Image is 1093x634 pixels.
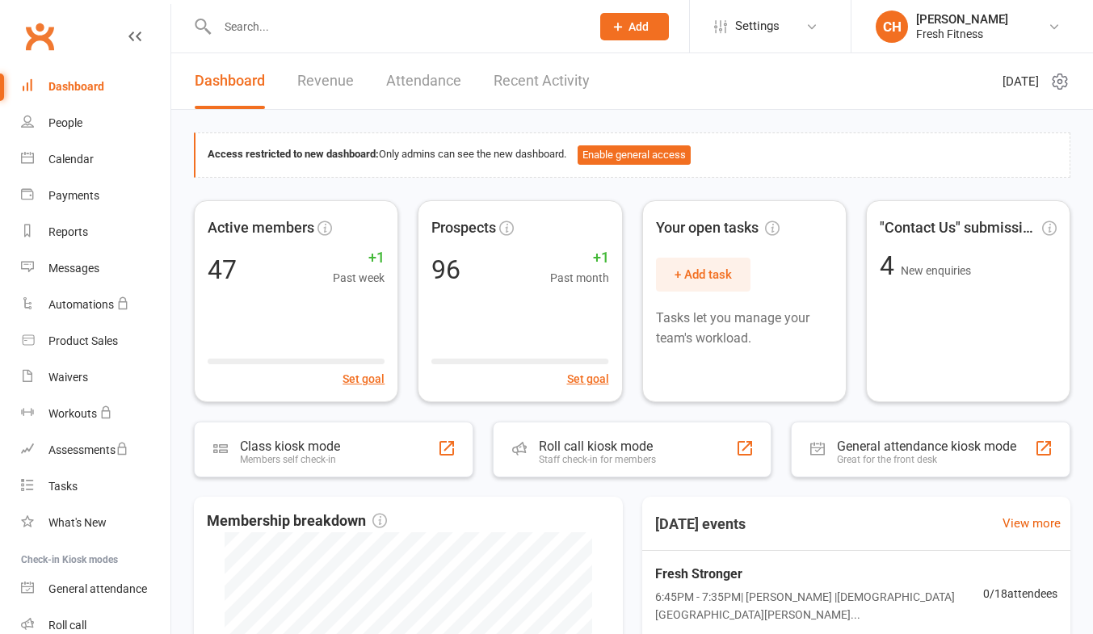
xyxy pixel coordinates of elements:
[837,454,1016,465] div: Great for the front desk
[48,116,82,129] div: People
[21,250,170,287] a: Messages
[48,443,128,456] div: Assessments
[21,178,170,214] a: Payments
[21,432,170,468] a: Assessments
[21,323,170,359] a: Product Sales
[48,516,107,529] div: What's New
[208,257,237,283] div: 47
[21,571,170,607] a: General attendance kiosk mode
[550,246,609,270] span: +1
[880,216,1039,240] span: "Contact Us" submissions
[48,619,86,632] div: Roll call
[48,262,99,275] div: Messages
[48,153,94,166] div: Calendar
[655,564,984,585] span: Fresh Stronger
[21,396,170,432] a: Workouts
[21,69,170,105] a: Dashboard
[1003,72,1039,91] span: [DATE]
[48,407,97,420] div: Workouts
[333,246,385,270] span: +1
[642,510,759,539] h3: [DATE] events
[21,214,170,250] a: Reports
[48,225,88,238] div: Reports
[21,359,170,396] a: Waivers
[539,454,656,465] div: Staff check-in for members
[656,308,833,349] p: Tasks let you manage your team's workload.
[48,189,99,202] div: Payments
[983,585,1057,603] span: 0 / 18 attendees
[600,13,669,40] button: Add
[208,148,379,160] strong: Access restricted to new dashboard:
[208,145,1057,165] div: Only admins can see the new dashboard.
[1003,514,1061,533] a: View more
[48,298,114,311] div: Automations
[207,510,387,533] span: Membership breakdown
[431,257,460,283] div: 96
[297,53,354,109] a: Revenue
[21,105,170,141] a: People
[240,439,340,454] div: Class kiosk mode
[837,439,1016,454] div: General attendance kiosk mode
[655,588,984,624] span: 6:45PM - 7:35PM | [PERSON_NAME] | [DEMOGRAPHIC_DATA][GEOGRAPHIC_DATA][PERSON_NAME]...
[48,582,147,595] div: General attendance
[656,216,780,240] span: Your open tasks
[48,80,104,93] div: Dashboard
[656,258,750,292] button: + Add task
[494,53,590,109] a: Recent Activity
[876,10,908,43] div: CH
[901,264,971,277] span: New enquiries
[195,53,265,109] a: Dashboard
[550,269,609,287] span: Past month
[212,15,579,38] input: Search...
[208,216,314,240] span: Active members
[735,8,780,44] span: Settings
[343,370,385,388] button: Set goal
[48,480,78,493] div: Tasks
[539,439,656,454] div: Roll call kiosk mode
[567,370,609,388] button: Set goal
[916,12,1008,27] div: [PERSON_NAME]
[431,216,496,240] span: Prospects
[916,27,1008,41] div: Fresh Fitness
[21,141,170,178] a: Calendar
[19,16,60,57] a: Clubworx
[21,468,170,505] a: Tasks
[628,20,649,33] span: Add
[386,53,461,109] a: Attendance
[333,269,385,287] span: Past week
[48,334,118,347] div: Product Sales
[578,145,691,165] button: Enable general access
[21,505,170,541] a: What's New
[880,250,901,281] span: 4
[240,454,340,465] div: Members self check-in
[21,287,170,323] a: Automations
[48,371,88,384] div: Waivers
